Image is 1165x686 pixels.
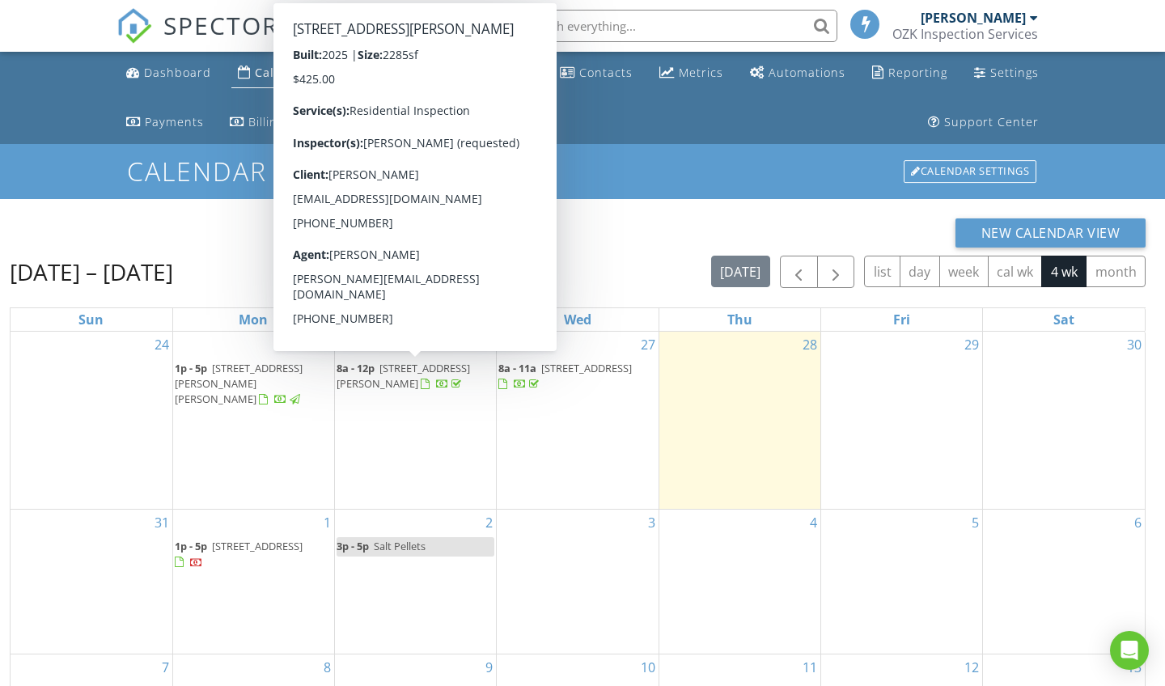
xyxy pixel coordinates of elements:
[172,510,334,654] td: Go to September 1, 2025
[711,256,770,287] button: [DATE]
[514,10,837,42] input: Search everything...
[374,539,426,553] span: Salt Pellets
[659,332,820,510] td: Go to August 28, 2025
[645,510,659,536] a: Go to September 3, 2025
[1131,510,1145,536] a: Go to September 6, 2025
[175,539,303,569] a: 1p - 5p [STREET_ADDRESS]
[939,256,989,287] button: week
[724,308,756,331] a: Thursday
[172,332,334,510] td: Go to August 25, 2025
[990,65,1039,80] div: Settings
[890,308,913,331] a: Friday
[482,654,496,680] a: Go to September 9, 2025
[320,654,334,680] a: Go to September 8, 2025
[769,65,845,80] div: Automations
[248,114,284,129] div: Billing
[337,539,369,553] span: 3p - 5p
[892,26,1038,42] div: OZK Inspection Services
[1124,332,1145,358] a: Go to August 30, 2025
[120,58,218,88] a: Dashboard
[231,58,317,88] a: Calendar
[807,510,820,536] a: Go to September 4, 2025
[354,65,425,80] div: Inspections
[75,308,107,331] a: Sunday
[541,361,632,375] span: [STREET_ADDRESS]
[175,361,303,406] a: 1p - 5p [STREET_ADDRESS][PERSON_NAME][PERSON_NAME]
[1086,256,1146,287] button: month
[900,256,940,287] button: day
[799,654,820,680] a: Go to September 11, 2025
[335,510,497,654] td: Go to September 2, 2025
[888,65,947,80] div: Reporting
[659,510,820,654] td: Go to September 4, 2025
[337,361,470,391] span: [STREET_ADDRESS][PERSON_NAME]
[968,510,982,536] a: Go to September 5, 2025
[638,654,659,680] a: Go to September 10, 2025
[151,332,172,358] a: Go to August 24, 2025
[679,65,723,80] div: Metrics
[921,10,1026,26] div: [PERSON_NAME]
[579,65,633,80] div: Contacts
[561,308,595,331] a: Wednesday
[1050,308,1078,331] a: Saturday
[921,108,1045,138] a: Support Center
[866,58,954,88] a: Reporting
[116,22,296,56] a: SPECTORA
[235,308,271,331] a: Monday
[175,361,207,375] span: 1p - 5p
[482,510,496,536] a: Go to September 2, 2025
[743,58,852,88] a: Automations (Basic)
[337,359,494,394] a: 8a - 12p [STREET_ADDRESS][PERSON_NAME]
[337,361,375,375] span: 8a - 12p
[904,160,1036,183] div: Calendar Settings
[820,510,982,654] td: Go to September 5, 2025
[961,332,982,358] a: Go to August 29, 2025
[120,108,210,138] a: Payments
[498,361,632,391] a: 8a - 11a [STREET_ADDRESS]
[145,114,204,129] div: Payments
[944,114,1039,129] div: Support Center
[144,65,211,80] div: Dashboard
[163,8,296,42] span: SPECTORA
[983,510,1145,654] td: Go to September 6, 2025
[983,332,1145,510] td: Go to August 30, 2025
[497,332,659,510] td: Go to August 27, 2025
[116,8,152,44] img: The Best Home Inspection Software - Spectora
[175,539,207,553] span: 1p - 5p
[498,359,656,394] a: 8a - 11a [STREET_ADDRESS]
[820,332,982,510] td: Go to August 29, 2025
[780,256,818,289] button: Previous
[653,58,730,88] a: Metrics
[337,361,470,391] a: 8a - 12p [STREET_ADDRESS][PERSON_NAME]
[313,332,334,358] a: Go to August 25, 2025
[638,332,659,358] a: Go to August 27, 2025
[255,65,311,80] div: Calendar
[475,332,496,358] a: Go to August 26, 2025
[469,65,532,80] div: Templates
[11,332,172,510] td: Go to August 24, 2025
[127,157,1038,185] h1: Calendar
[497,510,659,654] td: Go to September 3, 2025
[335,332,497,510] td: Go to August 26, 2025
[445,58,539,88] a: Templates
[10,256,173,288] h2: [DATE] – [DATE]
[11,510,172,654] td: Go to August 31, 2025
[799,332,820,358] a: Go to August 28, 2025
[320,510,334,536] a: Go to September 1, 2025
[151,510,172,536] a: Go to August 31, 2025
[902,159,1038,184] a: Calendar Settings
[159,654,172,680] a: Go to September 7, 2025
[1041,256,1087,287] button: 4 wk
[864,256,900,287] button: list
[498,361,536,375] span: 8a - 11a
[175,361,303,406] span: [STREET_ADDRESS][PERSON_NAME][PERSON_NAME]
[1110,631,1149,670] div: Open Intercom Messenger
[817,256,855,289] button: Next
[955,218,1146,248] button: New Calendar View
[553,58,639,88] a: Contacts
[968,58,1045,88] a: Settings
[175,359,333,410] a: 1p - 5p [STREET_ADDRESS][PERSON_NAME][PERSON_NAME]
[331,58,431,88] a: Inspections
[175,537,333,572] a: 1p - 5p [STREET_ADDRESS]
[212,539,303,553] span: [STREET_ADDRESS]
